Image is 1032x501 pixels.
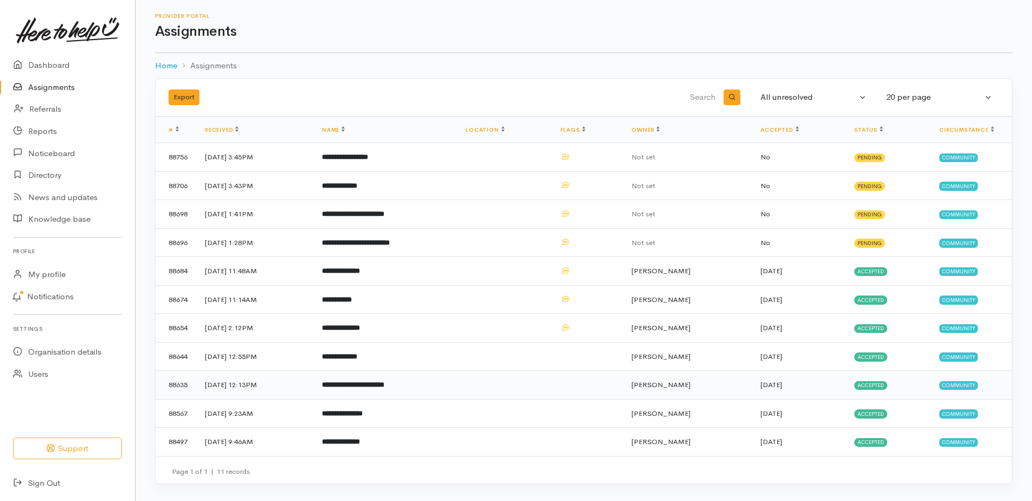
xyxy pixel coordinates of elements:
h1: Assignments [155,24,1012,40]
td: [DATE] 9:23AM [196,399,313,428]
span: Pending [854,182,885,190]
h6: Provider Portal [155,13,1012,19]
span: Community [939,153,978,162]
button: 20 per page [880,87,999,108]
td: [DATE] 1:28PM [196,228,313,257]
button: Support [13,438,122,460]
td: [DATE] 1:41PM [196,200,313,229]
span: Community [939,239,978,247]
small: Page 1 of 1 11 records [172,467,250,476]
td: [DATE] 12:55PM [196,342,313,371]
td: 88756 [156,143,196,172]
span: Community [939,296,978,304]
input: Search [461,85,718,111]
span: Community [939,324,978,333]
a: Flags [560,126,585,133]
td: 88635 [156,371,196,400]
span: Community [939,438,978,447]
a: Owner [631,126,660,133]
span: Accepted [854,381,887,390]
a: Circumstance [939,126,994,133]
div: 20 per page [886,91,983,104]
td: 88684 [156,257,196,286]
span: Accepted [854,296,887,304]
time: [DATE] [760,295,782,304]
td: [DATE] 11:14AM [196,285,313,314]
td: [DATE] 12:13PM [196,371,313,400]
a: Accepted [760,126,798,133]
td: 88696 [156,228,196,257]
span: [PERSON_NAME] [631,352,691,361]
span: No [760,238,770,247]
span: Accepted [854,409,887,418]
time: [DATE] [760,380,782,389]
span: Not set [631,152,655,162]
td: 88706 [156,171,196,200]
h6: Profile [13,244,122,259]
time: [DATE] [760,266,782,275]
span: Pending [854,153,885,162]
span: Not set [631,209,655,219]
td: [DATE] 3:45PM [196,143,313,172]
span: [PERSON_NAME] [631,437,691,446]
td: 88567 [156,399,196,428]
li: Assignments [177,60,237,72]
span: [PERSON_NAME] [631,295,691,304]
span: No [760,152,770,162]
button: Export [169,89,199,105]
span: | [211,467,214,476]
td: [DATE] 3:43PM [196,171,313,200]
button: All unresolved [754,87,873,108]
td: 88674 [156,285,196,314]
div: All unresolved [760,91,857,104]
h6: Settings [13,322,122,336]
td: 88654 [156,314,196,343]
span: Accepted [854,324,887,333]
span: Community [939,352,978,361]
span: Community [939,210,978,219]
span: No [760,181,770,190]
span: [PERSON_NAME] [631,266,691,275]
td: [DATE] 9:46AM [196,428,313,456]
time: [DATE] [760,437,782,446]
span: Not set [631,181,655,190]
time: [DATE] [760,323,782,332]
span: Community [939,267,978,276]
span: [PERSON_NAME] [631,323,691,332]
span: Accepted [854,352,887,361]
time: [DATE] [760,409,782,418]
td: [DATE] 11:48AM [196,257,313,286]
a: # [169,126,179,133]
span: [PERSON_NAME] [631,380,691,389]
span: Pending [854,239,885,247]
td: [DATE] 2:12PM [196,314,313,343]
td: 88497 [156,428,196,456]
span: Accepted [854,438,887,447]
a: Name [322,126,345,133]
span: [PERSON_NAME] [631,409,691,418]
a: Received [205,126,238,133]
span: Pending [854,210,885,219]
a: Location [466,126,504,133]
td: 88644 [156,342,196,371]
span: No [760,209,770,219]
nav: breadcrumb [155,53,1012,79]
td: 88698 [156,200,196,229]
span: Community [939,182,978,190]
a: Status [854,126,883,133]
span: Not set [631,238,655,247]
span: Community [939,409,978,418]
a: Home [155,60,177,72]
span: Community [939,381,978,390]
time: [DATE] [760,352,782,361]
span: Accepted [854,267,887,276]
